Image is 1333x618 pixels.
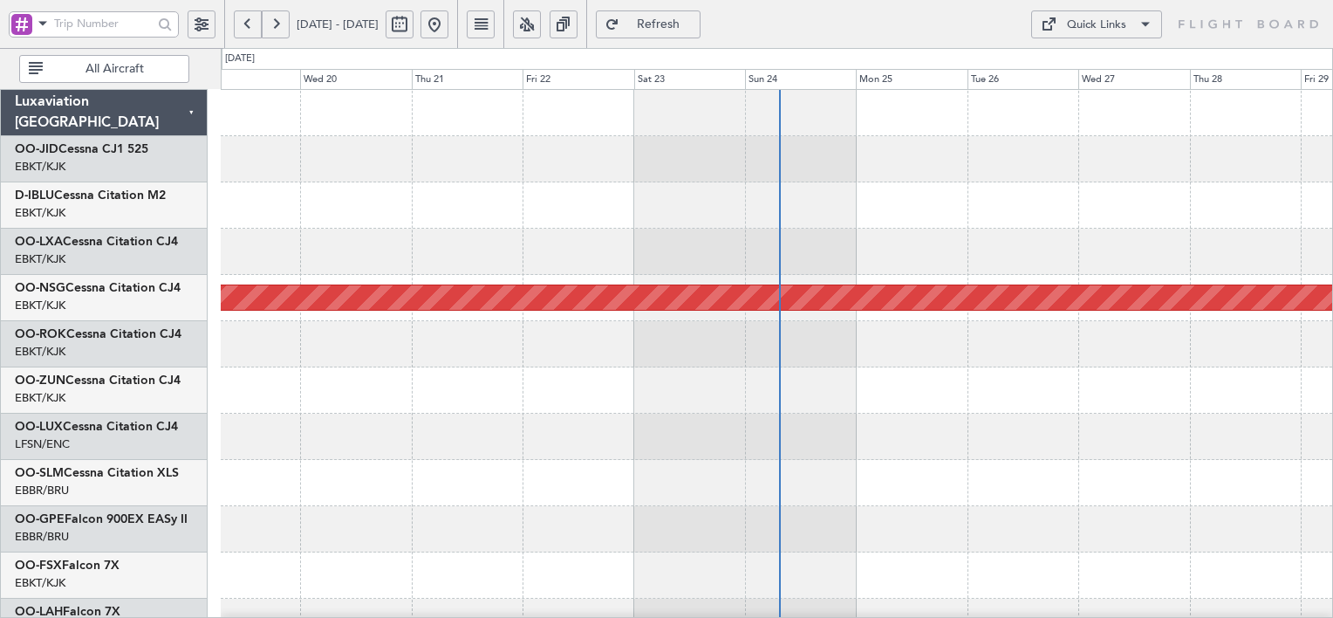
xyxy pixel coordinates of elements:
span: OO-ZUN [15,374,65,387]
div: Thu 21 [412,69,523,90]
a: EBKT/KJK [15,251,65,267]
div: Sat 23 [634,69,745,90]
a: OO-ZUNCessna Citation CJ4 [15,374,181,387]
span: D-IBLU [15,189,54,202]
a: EBBR/BRU [15,529,69,545]
a: EBKT/KJK [15,390,65,406]
div: Fri 22 [523,69,633,90]
div: Tue 19 [189,69,300,90]
a: EBKT/KJK [15,298,65,313]
span: [DATE] - [DATE] [297,17,379,32]
a: EBBR/BRU [15,483,69,498]
span: OO-GPE [15,513,65,525]
a: OO-LXACessna Citation CJ4 [15,236,178,248]
div: [DATE] [225,51,255,66]
span: OO-SLM [15,467,64,479]
a: LFSN/ENC [15,436,70,452]
div: Mon 25 [856,69,967,90]
a: OO-SLMCessna Citation XLS [15,467,179,479]
span: OO-ROK [15,328,66,340]
div: Wed 20 [300,69,411,90]
span: All Aircraft [46,63,183,75]
span: OO-LXA [15,236,63,248]
a: OO-FSXFalcon 7X [15,560,120,572]
a: OO-GPEFalcon 900EX EASy II [15,513,188,525]
span: OO-LAH [15,606,63,618]
a: EBKT/KJK [15,344,65,360]
div: Sun 24 [745,69,856,90]
a: OO-ROKCessna Citation CJ4 [15,328,181,340]
div: Thu 28 [1190,69,1301,90]
a: EBKT/KJK [15,205,65,221]
span: OO-FSX [15,560,62,572]
div: Wed 27 [1078,69,1189,90]
span: OO-JID [15,143,58,155]
a: EBKT/KJK [15,159,65,175]
div: Quick Links [1067,17,1126,34]
a: OO-LAHFalcon 7X [15,606,120,618]
span: OO-LUX [15,421,63,433]
a: EBKT/KJK [15,575,65,591]
a: OO-JIDCessna CJ1 525 [15,143,148,155]
button: All Aircraft [19,55,189,83]
a: D-IBLUCessna Citation M2 [15,189,166,202]
button: Quick Links [1031,10,1162,38]
span: Refresh [623,18,694,31]
input: Trip Number [54,10,153,37]
a: OO-LUXCessna Citation CJ4 [15,421,178,433]
span: OO-NSG [15,282,65,294]
a: OO-NSGCessna Citation CJ4 [15,282,181,294]
div: Tue 26 [967,69,1078,90]
button: Refresh [596,10,701,38]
